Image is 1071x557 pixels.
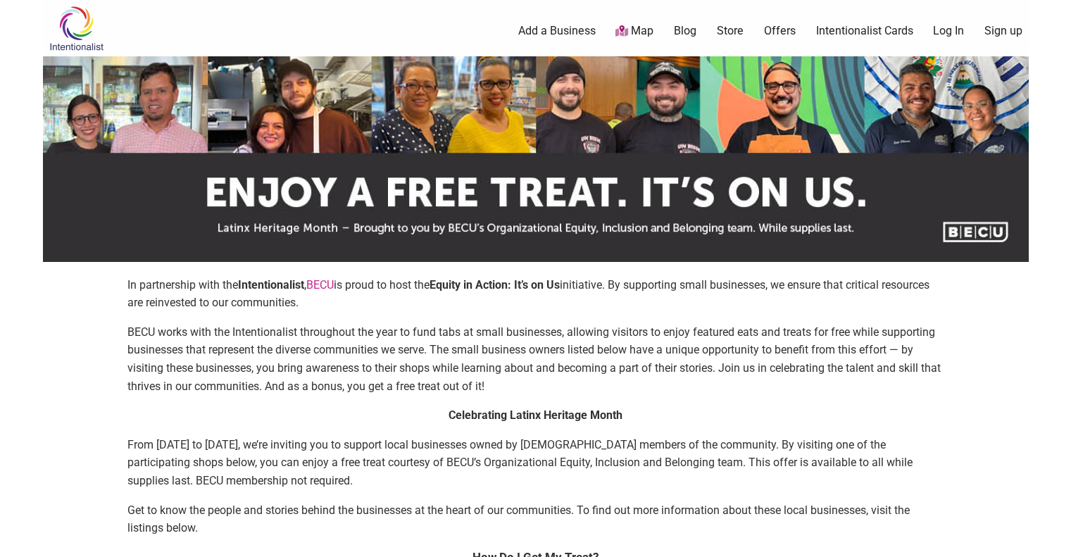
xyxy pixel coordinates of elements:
[306,278,334,292] a: BECU
[933,23,964,39] a: Log In
[764,23,796,39] a: Offers
[127,323,944,395] p: BECU works with the Intentionalist throughout the year to fund tabs at small businesses, allowing...
[43,6,110,51] img: Intentionalist
[518,23,596,39] a: Add a Business
[984,23,1022,39] a: Sign up
[717,23,744,39] a: Store
[127,436,944,490] p: From [DATE] to [DATE], we’re inviting you to support local businesses owned by [DEMOGRAPHIC_DATA]...
[430,278,560,292] strong: Equity in Action: It’s on Us
[238,278,304,292] strong: Intentionalist
[615,23,653,39] a: Map
[127,501,944,537] p: Get to know the people and stories behind the businesses at the heart of our communities. To find...
[816,23,913,39] a: Intentionalist Cards
[127,276,944,312] p: In partnership with the , is proud to host the initiative. By supporting small businesses, we ens...
[674,23,696,39] a: Blog
[43,56,1029,262] img: sponsor logo
[449,408,622,422] strong: Celebrating Latinx Heritage Month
